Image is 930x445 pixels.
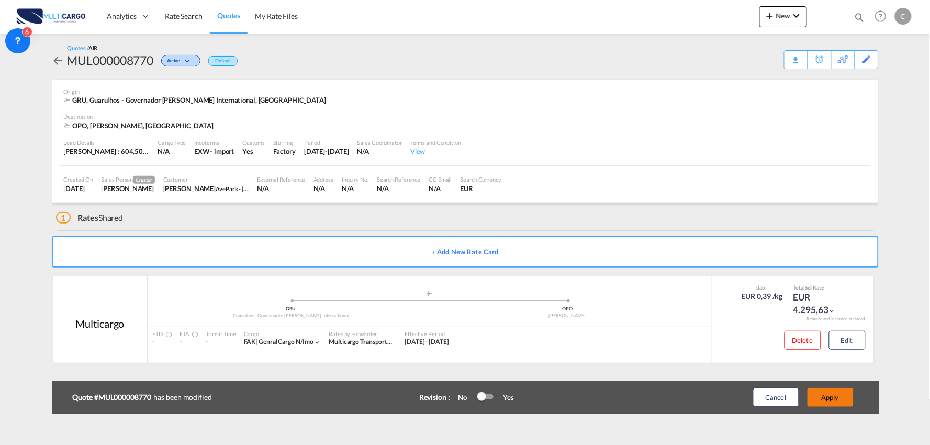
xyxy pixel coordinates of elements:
[64,147,150,156] div: [PERSON_NAME] : 604,50 KG | Volumetric Wt : 1.710,00 KG
[829,331,866,350] button: Edit
[167,58,182,68] span: Active
[210,147,234,156] div: - import
[67,52,154,69] div: MUL000008770
[453,393,477,402] div: No
[429,313,706,319] div: [PERSON_NAME]
[257,184,305,193] div: N/A
[461,184,502,193] div: EUR
[52,236,879,268] button: + Add New Rate Card
[255,12,298,20] span: My Rate Files
[895,8,912,25] div: C
[872,7,895,26] div: Help
[423,291,435,296] md-icon: assets/icons/custom/roll-o-plane.svg
[764,9,776,22] md-icon: icon-plus 400-fg
[405,338,449,347] div: 05 Dec 2023 - 12 Oct 2025
[429,184,452,193] div: N/A
[273,147,296,156] div: Factory Stuffing
[68,44,98,52] div: Quotes /AIR
[64,95,329,105] div: GRU, Guarulhos - Governador André Franco Montoro International, South America
[88,44,98,51] span: AIR
[64,184,93,193] div: 9 Oct 2025
[153,338,155,346] span: -
[180,330,195,338] div: ETA
[153,330,170,338] div: ETD
[304,147,349,156] div: 12 Oct 2025
[805,284,813,291] span: Sell
[180,338,182,346] span: -
[304,139,349,147] div: Period
[329,338,422,346] span: Multicargo Transportes e Logistica
[410,139,461,147] div: Terms and Condition
[163,331,169,338] md-icon: Estimated Time Of Departure
[161,55,200,66] div: Change Status Here
[77,213,98,222] span: Rates
[419,392,450,403] div: Revision :
[410,147,461,156] div: View
[206,338,236,347] div: -
[273,139,296,147] div: Stuffing
[75,316,124,331] div: Multicargo
[242,147,264,156] div: Yes
[189,331,195,338] md-icon: Estimated Time Of Arrival
[52,54,64,67] md-icon: icon-arrow-left
[73,392,154,403] b: Quote #MUL000008770
[107,11,137,21] span: Analytics
[16,5,86,28] img: 82db67801a5411eeacfdbd8acfa81e61.png
[405,338,449,346] span: [DATE] - [DATE]
[342,184,368,193] div: N/A
[493,393,514,402] div: Yes
[739,284,783,291] div: slab
[793,291,846,316] div: EUR 4.295,63
[102,184,155,193] div: Cesar Teixeira
[102,175,155,184] div: Sales Person
[790,52,802,60] md-icon: icon-download
[73,390,387,405] div: has been modified
[808,388,854,407] button: Apply
[377,175,420,183] div: Search Reference
[158,147,186,156] div: N/A
[56,212,124,224] div: Shared
[313,184,333,193] div: N/A
[242,139,264,147] div: Customs
[429,175,452,183] div: CC Email
[64,139,150,147] div: Load Details
[195,139,234,147] div: Incoterms
[195,147,210,156] div: EXW
[163,184,249,193] div: Rui Salgado
[313,175,333,183] div: Address
[872,7,890,25] span: Help
[357,139,402,147] div: Sales Coordinator
[799,316,873,322] div: Remark and Inclusion included
[133,176,154,184] span: Creator
[255,338,257,346] span: |
[64,121,216,130] div: OPO, Francisco de Sá Carneiro, Europe
[64,113,867,120] div: Destination
[377,184,420,193] div: N/A
[64,87,867,95] div: Origin
[165,12,203,20] span: Rate Search
[329,338,394,347] div: Multicargo Transportes e Logistica
[854,12,866,27] div: icon-magnify
[158,139,186,147] div: Cargo Type
[785,331,821,350] button: Delete
[163,175,249,183] div: Customer
[405,330,449,338] div: Effective Period
[73,96,327,104] span: GRU, Guarulhos - Governador [PERSON_NAME] International, [GEOGRAPHIC_DATA]
[313,339,321,346] md-icon: icon-chevron-down
[828,307,836,315] md-icon: icon-chevron-down
[153,306,430,313] div: GRU
[244,330,321,338] div: Cargo
[342,175,368,183] div: Inquiry No.
[216,184,299,193] span: AvePark - [GEOGRAPHIC_DATA],
[753,388,799,407] button: Cancel
[244,338,314,347] div: genral cargo n/imo
[742,291,783,302] div: EUR 0,39 /kg
[764,12,803,20] span: New
[56,212,71,224] span: 1
[244,338,259,346] span: FAK
[759,6,807,27] button: icon-plus 400-fgNewicon-chevron-down
[64,175,93,183] div: Created On
[208,56,237,66] div: Default
[461,175,502,183] div: Search Currency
